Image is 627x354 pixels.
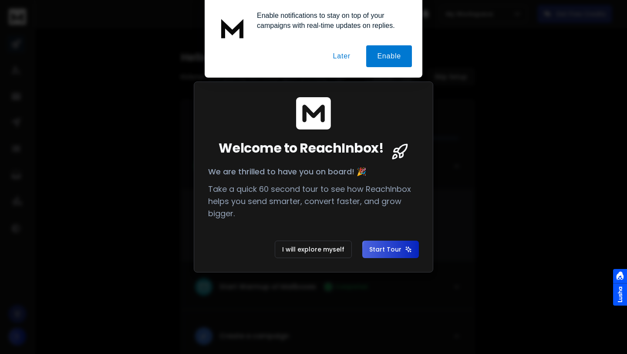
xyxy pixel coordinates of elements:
[219,140,384,156] span: Welcome to ReachInbox!
[208,183,419,220] p: Take a quick 60 second tour to see how ReachInbox helps you send smarter, convert faster, and gro...
[362,241,419,258] button: Start Tour
[250,10,412,31] div: Enable notifications to stay on top of your campaigns with real-time updates on replies.
[208,166,419,178] p: We are thrilled to have you on board! 🎉
[322,45,361,67] button: Later
[369,245,412,254] span: Start Tour
[275,241,352,258] button: I will explore myself
[215,10,250,45] img: notification icon
[366,45,412,67] button: Enable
